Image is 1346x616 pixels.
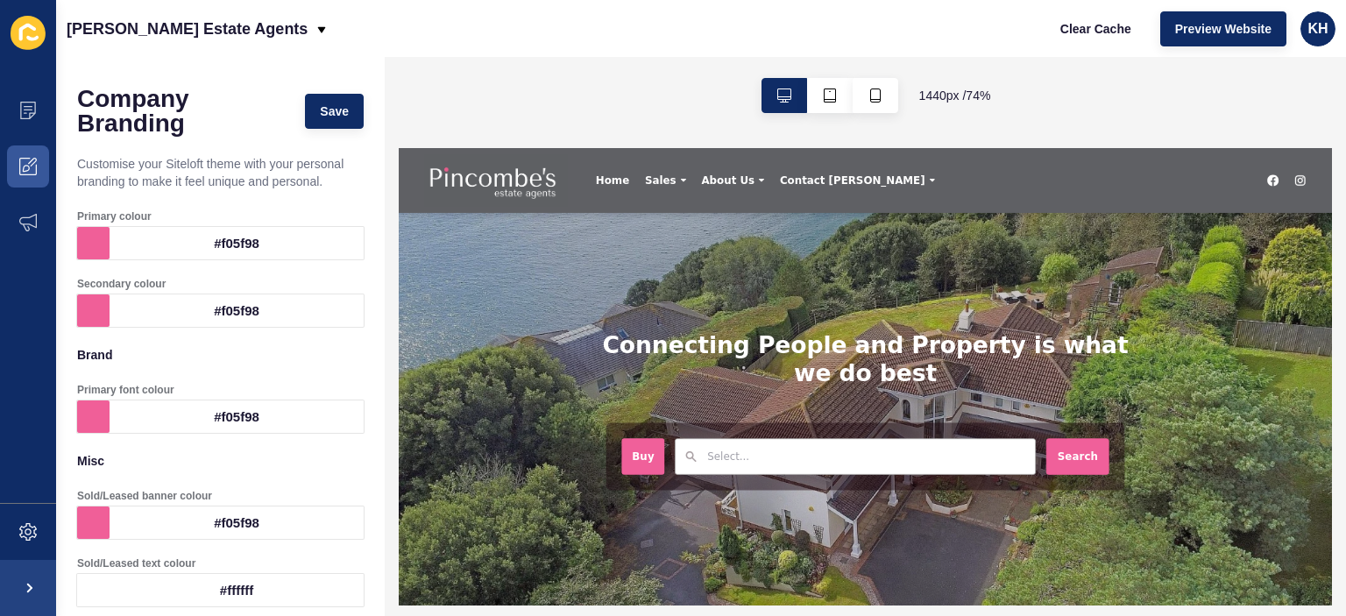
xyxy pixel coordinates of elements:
span: About Us [409,35,481,52]
span: Sales [333,35,375,52]
span: KH [1307,20,1328,38]
a: facebook [1174,36,1190,52]
label: Secondary colour [77,277,166,291]
div: Contact [PERSON_NAME] [505,35,725,53]
span: Contact [PERSON_NAME] [515,35,712,52]
p: [PERSON_NAME] Estate Agents [67,7,308,51]
div: About Us [399,35,505,53]
p: Brand [77,336,364,374]
button: Clear Cache [1045,11,1146,46]
span: Preview Website [1175,20,1272,38]
button: Search [875,393,960,442]
div: #f05f98 [110,506,364,539]
a: Home [256,35,322,52]
label: Sold/Leased text colour [77,556,195,570]
div: #ffffff [110,574,364,606]
span: Save [320,103,349,120]
button: Preview Website [1160,11,1286,46]
input: Select... [417,407,490,428]
div: #f05f98 [110,227,364,259]
div: #f05f98 [110,400,364,433]
img: logo [35,9,228,78]
label: Sold/Leased banner colour [77,489,212,503]
a: logo [35,4,228,83]
div: #f05f98 [110,294,364,327]
label: Primary colour [77,209,152,223]
a: instagram [1211,36,1227,52]
p: Customise your Siteloft theme with your personal branding to make it feel unique and personal. [77,145,364,201]
span: 1440 px / 74 % [919,87,991,104]
button: Buy [301,393,359,442]
div: Sales [322,35,399,53]
h1: Company Branding [77,87,287,136]
button: Save [305,94,364,129]
span: Clear Cache [1060,20,1131,38]
p: Misc [77,442,364,480]
h1: Connecting People and Property is what we do best [265,247,996,322]
label: Primary font colour [77,383,174,397]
